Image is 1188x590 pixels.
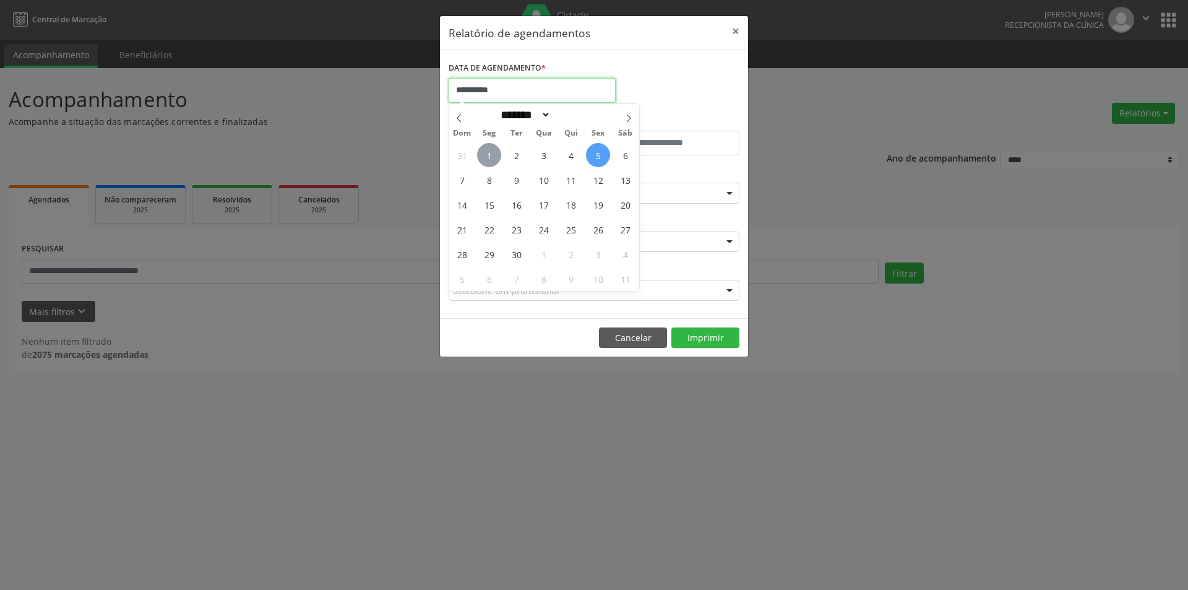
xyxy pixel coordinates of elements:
span: Outubro 2, 2025 [559,242,583,266]
span: Outubro 11, 2025 [613,267,637,291]
span: Outubro 10, 2025 [586,267,610,291]
span: Setembro 5, 2025 [586,143,610,167]
span: Dom [449,129,476,137]
span: Setembro 29, 2025 [477,242,501,266]
span: Outubro 7, 2025 [504,267,528,291]
span: Setembro 4, 2025 [559,143,583,167]
span: Qui [557,129,585,137]
span: Setembro 9, 2025 [504,168,528,192]
span: Setembro 25, 2025 [559,217,583,241]
span: Setembro 11, 2025 [559,168,583,192]
span: Setembro 8, 2025 [477,168,501,192]
span: Setembro 22, 2025 [477,217,501,241]
span: Outubro 1, 2025 [532,242,556,266]
select: Month [496,108,551,121]
span: Setembro 23, 2025 [504,217,528,241]
span: Setembro 21, 2025 [450,217,474,241]
span: Setembro 16, 2025 [504,193,528,217]
span: Setembro 18, 2025 [559,193,583,217]
span: Outubro 4, 2025 [613,242,637,266]
span: Setembro 1, 2025 [477,143,501,167]
span: Outubro 3, 2025 [586,242,610,266]
span: Setembro 7, 2025 [450,168,474,192]
label: ATÉ [597,111,739,131]
span: Sex [585,129,612,137]
span: Setembro 14, 2025 [450,193,474,217]
span: Seg [476,129,503,137]
span: Setembro 12, 2025 [586,168,610,192]
span: Setembro 10, 2025 [532,168,556,192]
span: Outubro 8, 2025 [532,267,556,291]
button: Cancelar [599,328,667,349]
span: Setembro 24, 2025 [532,217,556,241]
span: Selecione um profissional [453,284,559,297]
span: Sáb [612,129,639,137]
span: Outubro 5, 2025 [450,267,474,291]
span: Setembro 2, 2025 [504,143,528,167]
span: Outubro 6, 2025 [477,267,501,291]
button: Close [723,16,748,46]
label: DATA DE AGENDAMENTO [449,59,546,78]
span: Qua [530,129,557,137]
span: Setembro 6, 2025 [613,143,637,167]
span: Setembro 27, 2025 [613,217,637,241]
span: Setembro 26, 2025 [586,217,610,241]
span: Setembro 28, 2025 [450,242,474,266]
input: Year [551,108,592,121]
span: Setembro 15, 2025 [477,193,501,217]
span: Setembro 13, 2025 [613,168,637,192]
span: Agosto 31, 2025 [450,143,474,167]
span: Setembro 20, 2025 [613,193,637,217]
button: Imprimir [671,328,739,349]
span: Setembro 3, 2025 [532,143,556,167]
span: Setembro 19, 2025 [586,193,610,217]
span: Outubro 9, 2025 [559,267,583,291]
h5: Relatório de agendamentos [449,25,590,41]
span: Ter [503,129,530,137]
span: Setembro 30, 2025 [504,242,528,266]
span: Setembro 17, 2025 [532,193,556,217]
